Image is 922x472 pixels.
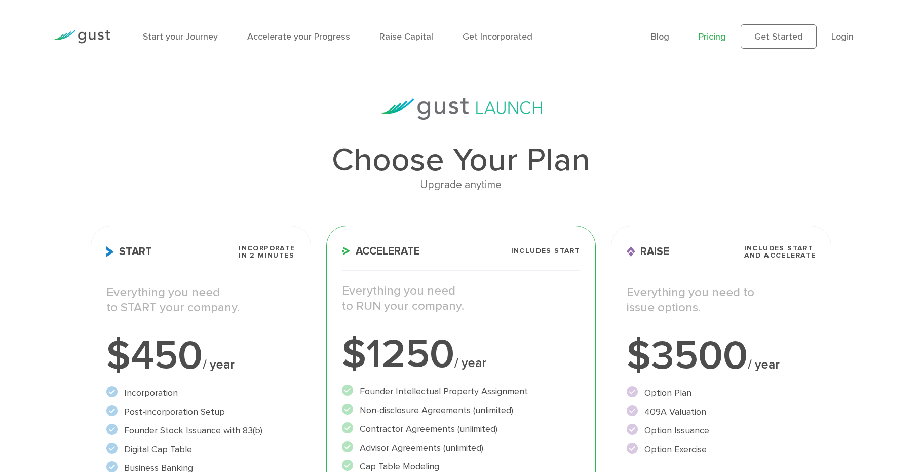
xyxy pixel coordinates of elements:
[106,336,295,376] div: $450
[342,247,351,255] img: Accelerate Icon
[143,31,218,42] a: Start your Journey
[699,31,726,42] a: Pricing
[239,245,295,259] span: Incorporate in 2 Minutes
[380,98,542,120] img: gust-launch-logos.svg
[342,283,581,314] p: Everything you need to RUN your company.
[454,355,486,371] span: / year
[106,405,295,419] li: Post-incorporation Setup
[463,31,532,42] a: Get Incorporated
[54,30,110,44] img: Gust Logo
[627,246,635,257] img: Raise Icon
[627,405,816,419] li: 409A Valuation
[748,357,780,372] span: / year
[627,285,816,315] p: Everything you need to issue options.
[106,246,114,257] img: Start Icon X2
[203,357,235,372] span: / year
[651,31,669,42] a: Blog
[106,386,295,400] li: Incorporation
[627,424,816,438] li: Option Issuance
[342,246,420,257] span: Accelerate
[106,443,295,456] li: Digital Cap Table
[106,424,295,438] li: Founder Stock Issuance with 83(b)
[342,385,581,398] li: Founder Intellectual Property Assignment
[91,176,831,194] div: Upgrade anytime
[91,144,831,176] h1: Choose Your Plan
[627,443,816,456] li: Option Exercise
[379,31,433,42] a: Raise Capital
[106,285,295,315] p: Everything you need to START your company.
[627,246,669,257] span: Raise
[627,336,816,376] div: $3500
[741,24,817,49] a: Get Started
[627,386,816,400] li: Option Plan
[511,247,581,255] span: Includes START
[342,334,581,375] div: $1250
[744,245,816,259] span: Includes START and ACCELERATE
[106,246,152,257] span: Start
[831,31,854,42] a: Login
[247,31,350,42] a: Accelerate your Progress
[342,422,581,436] li: Contractor Agreements (unlimited)
[342,404,581,417] li: Non-disclosure Agreements (unlimited)
[342,441,581,455] li: Advisor Agreements (unlimited)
